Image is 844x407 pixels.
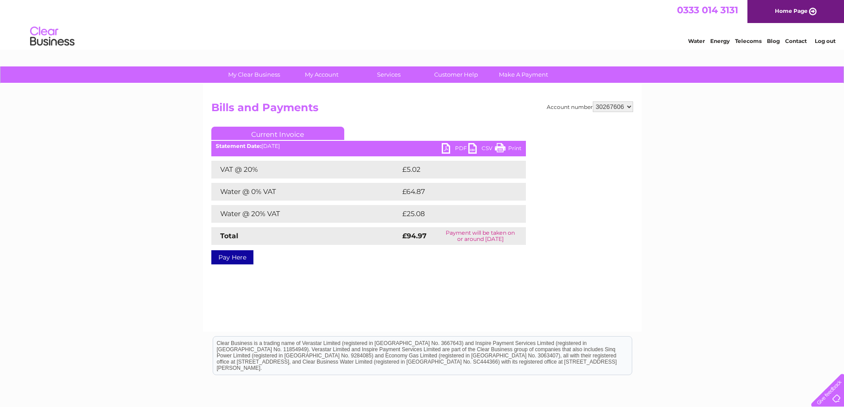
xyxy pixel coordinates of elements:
[211,183,400,201] td: Water @ 0% VAT
[211,101,633,118] h2: Bills and Payments
[785,38,807,44] a: Contact
[211,205,400,223] td: Water @ 20% VAT
[285,66,358,83] a: My Account
[435,227,525,245] td: Payment will be taken on or around [DATE]
[767,38,780,44] a: Blog
[400,205,508,223] td: £25.08
[213,5,632,43] div: Clear Business is a trading name of Verastar Limited (registered in [GEOGRAPHIC_DATA] No. 3667643...
[400,183,508,201] td: £64.87
[211,250,253,264] a: Pay Here
[30,23,75,50] img: logo.png
[211,143,526,149] div: [DATE]
[688,38,705,44] a: Water
[420,66,493,83] a: Customer Help
[402,232,427,240] strong: £94.97
[468,143,495,156] a: CSV
[218,66,291,83] a: My Clear Business
[211,161,400,178] td: VAT @ 20%
[400,161,505,178] td: £5.02
[352,66,425,83] a: Services
[442,143,468,156] a: PDF
[216,143,261,149] b: Statement Date:
[677,4,738,16] a: 0333 014 3131
[487,66,560,83] a: Make A Payment
[710,38,730,44] a: Energy
[220,232,238,240] strong: Total
[735,38,762,44] a: Telecoms
[211,127,344,140] a: Current Invoice
[547,101,633,112] div: Account number
[815,38,836,44] a: Log out
[495,143,521,156] a: Print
